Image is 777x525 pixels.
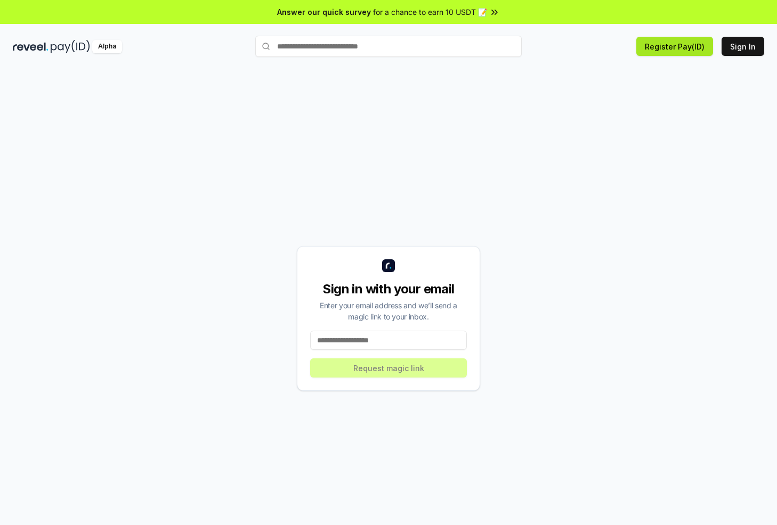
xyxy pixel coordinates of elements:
div: Enter your email address and we’ll send a magic link to your inbox. [310,300,467,322]
img: reveel_dark [13,40,48,53]
div: Alpha [92,40,122,53]
button: Sign In [722,37,764,56]
img: logo_small [382,259,395,272]
button: Register Pay(ID) [636,37,713,56]
span: Answer our quick survey [277,6,371,18]
div: Sign in with your email [310,281,467,298]
span: for a chance to earn 10 USDT 📝 [373,6,487,18]
img: pay_id [51,40,90,53]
